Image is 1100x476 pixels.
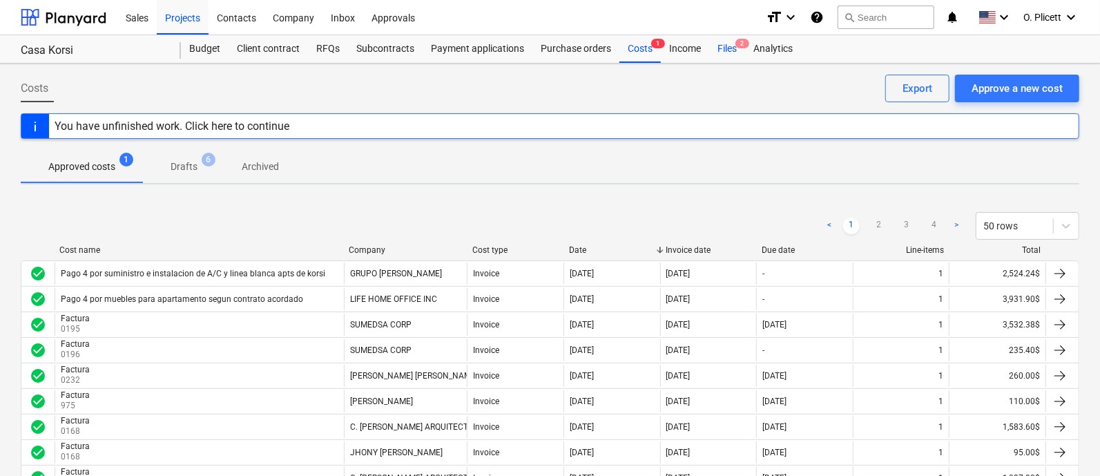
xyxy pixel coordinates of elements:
div: [DATE] [666,371,691,381]
span: 1 [651,39,665,48]
p: 0195 [61,323,93,335]
div: 1 [938,320,943,330]
div: [DATE] [570,294,594,304]
p: 975 [61,400,93,412]
a: Page 1 is your current page [843,218,860,234]
div: [DATE] [666,320,691,330]
div: [DATE] [570,448,594,457]
div: [DATE] [570,269,594,278]
div: Invoice was approved [30,265,46,282]
span: 6 [202,153,215,166]
span: check_circle [30,444,46,461]
div: Analytics [745,35,801,63]
span: check_circle [30,265,46,282]
div: - [762,294,764,304]
div: 1 [938,397,943,406]
a: Subcontracts [348,35,423,63]
div: Invoice date [666,245,751,255]
div: 235.40$ [949,339,1045,361]
button: Search [838,6,934,29]
span: search [844,12,855,23]
div: [DATE] [762,371,787,381]
div: 1 [938,448,943,457]
span: check_circle [30,419,46,435]
div: Factura [61,416,90,426]
div: Date [569,245,655,255]
div: 1 [938,345,943,355]
div: Invoice [473,294,499,304]
i: keyboard_arrow_down [1063,9,1079,26]
div: [DATE] [666,345,691,355]
div: 1 [938,371,943,381]
div: [DATE] [570,320,594,330]
span: 2 [735,39,749,48]
div: Invoice was approved [30,368,46,384]
div: Invoice [473,345,499,355]
a: Payment applications [423,35,532,63]
div: 3,532.38$ [949,314,1045,336]
span: check_circle [30,393,46,410]
div: [DATE] [666,269,691,278]
p: 0196 [61,349,93,361]
p: Drafts [171,160,197,174]
div: [DATE] [570,371,594,381]
p: 0168 [61,451,93,463]
a: Page 2 [871,218,887,234]
div: [DATE] [762,320,787,330]
span: check_circle [30,316,46,333]
div: SUMEDSA CORP [350,345,412,355]
div: [DATE] [666,422,691,432]
div: Invoice was approved [30,393,46,410]
i: keyboard_arrow_down [996,9,1012,26]
span: 1 [119,153,133,166]
div: Total [955,245,1041,255]
a: Purchase orders [532,35,619,63]
div: Due date [762,245,848,255]
div: 2,524.24$ [949,263,1045,285]
div: Costs [619,35,661,63]
a: Client contract [229,35,308,63]
div: 260.00$ [949,365,1045,387]
i: format_size [766,9,782,26]
div: 1 [938,269,943,278]
a: Page 4 [926,218,943,234]
div: 3,931.90$ [949,288,1045,310]
div: GRUPO [PERSON_NAME] [350,269,442,278]
span: O. Plicett [1023,12,1061,23]
div: Pago 4 por suministro e instalacion de A/C y linea blanca apts de korsi [61,269,325,278]
div: You have unfinished work. Click here to continue [55,120,289,133]
div: [DATE] [762,448,787,457]
div: Factura [61,441,90,451]
div: Invoice [473,269,499,278]
div: Factura [61,339,90,349]
div: Cost name [59,245,338,255]
div: 110.00$ [949,390,1045,412]
div: Invoice was approved [30,316,46,333]
a: RFQs [308,35,348,63]
div: Casa Korsi [21,44,164,58]
div: JHONY [PERSON_NAME] [350,448,443,457]
div: Invoice [473,422,499,432]
div: Invoice was approved [30,444,46,461]
div: [PERSON_NAME] [PERSON_NAME] [350,371,478,381]
p: 0232 [61,374,93,386]
p: Archived [242,160,279,174]
div: LIFE HOME OFFICE INC [350,294,437,304]
button: Export [885,75,949,102]
a: Income [661,35,709,63]
div: Invoice was approved [30,291,46,307]
i: Knowledge base [810,9,824,26]
div: - [762,269,764,278]
div: [DATE] [762,397,787,406]
div: Invoice was approved [30,342,46,359]
p: Approved costs [48,160,115,174]
div: Invoice [473,448,499,457]
div: 1 [938,294,943,304]
div: Invoice [473,320,499,330]
span: check_circle [30,291,46,307]
div: Factura [61,314,90,323]
a: Page 3 [898,218,915,234]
